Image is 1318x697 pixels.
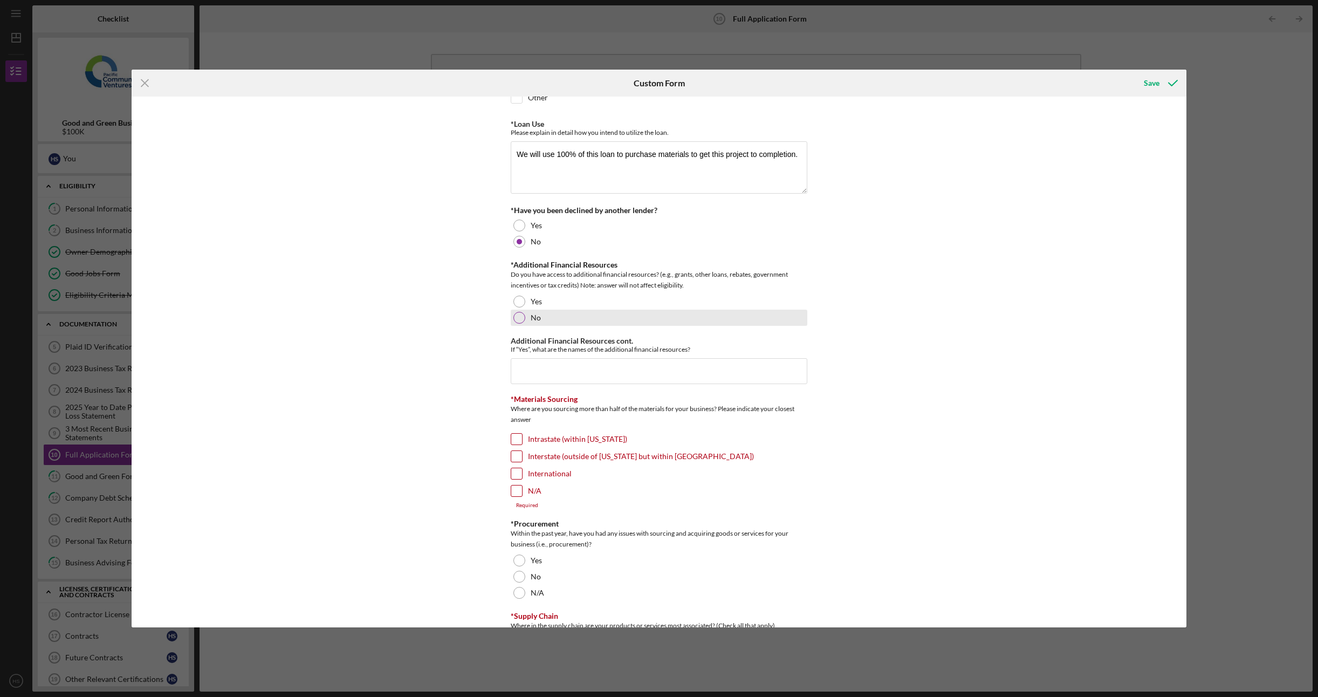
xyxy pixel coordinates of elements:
[511,336,633,345] label: Additional Financial Resources cont.
[528,434,627,445] label: Intrastate (within [US_STATE])
[511,269,807,291] div: Do you have access to additional financial resources? (e.g., grants, other loans, rebates, govern...
[1133,72,1186,94] button: Save
[511,612,807,620] div: *Supply Chain
[528,451,754,462] label: Interstate (outside of [US_STATE] but within [GEOGRAPHIC_DATA])
[1144,72,1159,94] div: Save
[634,78,685,88] h6: Custom Form
[531,221,542,230] label: Yes
[511,345,807,353] div: If “Yes”, what are the names of the additional financial resources?
[511,528,807,550] div: Within the past year, have you had any issues with sourcing and acquiring goods or services for y...
[528,468,572,479] label: International
[511,119,544,128] label: *Loan Use
[528,92,548,103] label: Other
[531,589,544,597] label: N/A
[511,395,807,404] div: *Materials Sourcing
[511,502,807,509] div: Required
[531,572,541,581] label: No
[531,237,541,246] label: No
[511,206,807,215] div: *Have you been declined by another lender?
[531,313,541,322] label: No
[511,128,807,136] div: Please explain in detail how you intend to utilize the loan.
[531,556,542,565] label: Yes
[511,620,807,634] div: Where in the supply chain are your products or services most associated? (Check all that apply)
[531,297,542,306] label: Yes
[511,520,807,528] div: *Procurement
[511,404,807,428] div: Where are you sourcing more than half of the materials for your business? Please indicate your cl...
[511,261,807,269] div: *Additional Financial Resources
[528,486,541,496] label: N/A
[511,141,807,193] textarea: We will use 100% of this loan to purchase materials to get this project to completion.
